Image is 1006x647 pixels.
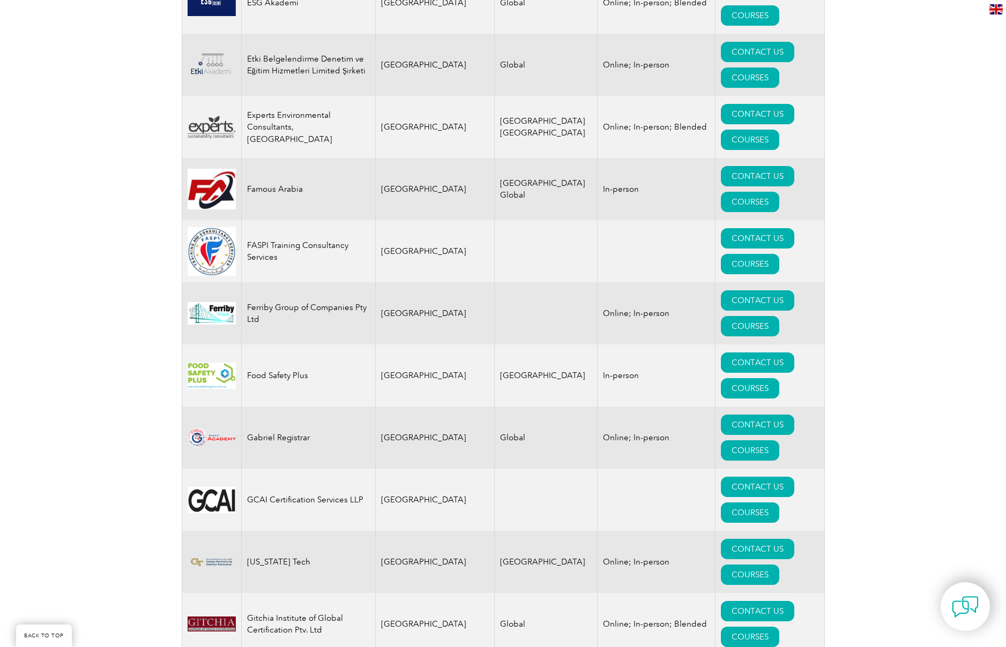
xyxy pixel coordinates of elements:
a: COURSES [721,440,779,461]
img: e72924ac-d9bc-ea11-a814-000d3a79823d-logo.png [188,555,236,569]
a: COURSES [721,67,779,88]
td: In-person [598,344,716,407]
a: CONTACT US [721,352,794,373]
td: [GEOGRAPHIC_DATA] [375,344,495,407]
a: COURSES [721,192,779,212]
a: COURSES [721,378,779,398]
a: CONTACT US [721,228,794,249]
td: Gabriel Registrar [241,407,375,469]
td: [GEOGRAPHIC_DATA] [375,158,495,220]
td: [GEOGRAPHIC_DATA] [495,344,598,407]
td: Global [495,34,598,96]
a: COURSES [721,565,779,585]
td: [GEOGRAPHIC_DATA] [375,220,495,282]
img: c8bed0e6-59d5-ee11-904c-002248931104-logo.png [188,616,236,631]
a: CONTACT US [721,166,794,186]
img: 78e9ed17-f6e8-ed11-8847-00224814fd52-logo.png [188,227,236,275]
a: CONTACT US [721,477,794,497]
a: COURSES [721,316,779,336]
td: [GEOGRAPHIC_DATA] [375,531,495,593]
td: [GEOGRAPHIC_DATA] [GEOGRAPHIC_DATA] [495,96,598,158]
img: en [989,4,1003,14]
td: [GEOGRAPHIC_DATA] [375,282,495,344]
img: 9e2fa28f-829b-ea11-a812-000d3a79722d-logo.png [188,41,236,89]
td: Etki Belgelendirme Denetim ve Eğitim Hizmetleri Limited Şirketi [241,34,375,96]
td: Experts Environmental Consultants, [GEOGRAPHIC_DATA] [241,96,375,158]
td: Online; In-person; Blended [598,96,716,158]
img: contact-chat.png [952,593,979,620]
img: 76c62400-dc49-ea11-a812-000d3a7940d5-logo.png [188,116,236,139]
td: Famous Arabia [241,158,375,220]
td: Online; In-person [598,34,716,96]
td: Global [495,407,598,469]
td: [GEOGRAPHIC_DATA] [495,531,598,593]
img: 52661cd0-8de2-ef11-be1f-002248955c5a-logo.jpg [188,302,236,325]
a: BACK TO TOP [16,625,72,647]
td: GCAI Certification Services LLP [241,469,375,531]
td: FASPI Training Consultancy Services [241,220,375,282]
td: Online; In-person [598,407,716,469]
td: Ferriby Group of Companies Pty Ltd [241,282,375,344]
td: [GEOGRAPHIC_DATA] [375,34,495,96]
a: CONTACT US [721,601,794,621]
img: 590b14fd-4650-f011-877b-00224891b167-logo.png [188,487,236,513]
a: CONTACT US [721,290,794,311]
td: In-person [598,158,716,220]
td: [US_STATE] Tech [241,531,375,593]
td: Food Safety Plus [241,344,375,407]
a: COURSES [721,627,779,647]
td: Online; In-person [598,531,716,593]
td: [GEOGRAPHIC_DATA] [375,407,495,469]
img: e52924ac-d9bc-ea11-a814-000d3a79823d-logo.png [188,363,236,389]
a: CONTACT US [721,104,794,124]
img: 4c223d1d-751d-ea11-a811-000d3a79722d-logo.jpg [188,169,236,209]
a: COURSES [721,502,779,523]
a: COURSES [721,5,779,26]
td: [GEOGRAPHIC_DATA] [375,469,495,531]
a: COURSES [721,130,779,150]
img: 17b06828-a505-ea11-a811-000d3a79722d-logo.png [188,428,236,447]
a: CONTACT US [721,42,794,62]
a: CONTACT US [721,539,794,559]
td: [GEOGRAPHIC_DATA] [375,96,495,158]
a: COURSES [721,254,779,274]
td: [GEOGRAPHIC_DATA] Global [495,158,598,220]
td: Online; In-person [598,282,716,344]
a: CONTACT US [721,415,794,435]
